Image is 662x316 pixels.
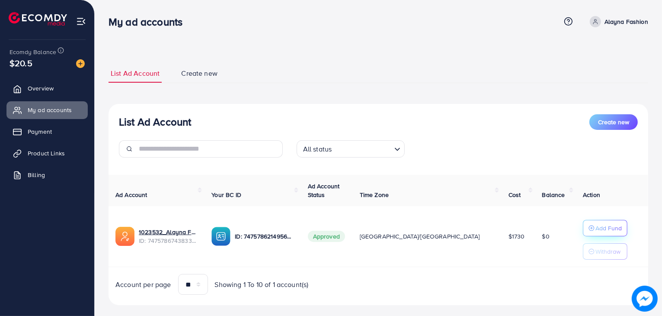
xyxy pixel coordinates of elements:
a: Billing [6,166,88,184]
h3: List Ad Account [119,116,191,128]
span: Ecomdy Balance [10,48,56,56]
a: Overview [6,80,88,97]
p: Alayna Fashion [604,16,648,27]
span: Showing 1 To 10 of 1 account(s) [215,280,309,290]
p: Withdraw [595,246,620,257]
input: Search for option [334,141,390,155]
span: Payment [28,127,52,136]
a: Product Links [6,145,88,162]
h3: My ad accounts [109,16,189,28]
span: Cost [508,190,521,199]
div: <span class='underline'>1023532_Alayna Fashion and Co_1740592250339</span></br>7475786743833362433 [139,228,198,245]
img: image [76,59,85,68]
span: Account per page [115,280,171,290]
p: ID: 7475786214956875777 [235,231,294,242]
a: My ad accounts [6,101,88,119]
span: Create new [181,68,217,78]
span: Ad Account Status [308,182,340,199]
img: image [632,286,658,312]
span: [GEOGRAPHIC_DATA]/[GEOGRAPHIC_DATA] [360,232,480,241]
a: 1023532_Alayna Fashion and Co_1740592250339 [139,228,198,236]
button: Add Fund [583,220,627,236]
a: Alayna Fashion [586,16,648,27]
span: Product Links [28,149,65,158]
span: Balance [542,190,565,199]
span: Approved [308,231,345,242]
span: Time Zone [360,190,389,199]
button: Create new [589,114,638,130]
img: logo [9,12,67,26]
img: menu [76,16,86,26]
span: $0 [542,232,550,241]
span: Billing [28,171,45,179]
span: List Ad Account [111,68,160,78]
span: ID: 7475786743833362433 [139,236,198,245]
span: Action [583,190,600,199]
span: Ad Account [115,190,147,199]
img: ic-ads-acc.e4c84228.svg [115,227,134,246]
div: Search for option [297,140,405,158]
span: All status [301,143,334,155]
span: $1730 [508,232,525,241]
p: Add Fund [595,223,622,233]
a: Payment [6,123,88,140]
span: My ad accounts [28,106,72,114]
img: ic-ba-acc.ded83a64.svg [211,227,230,246]
button: Withdraw [583,243,627,260]
span: Your BC ID [211,190,241,199]
span: Create new [598,118,629,126]
span: Overview [28,84,54,93]
span: $20.5 [10,57,32,69]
